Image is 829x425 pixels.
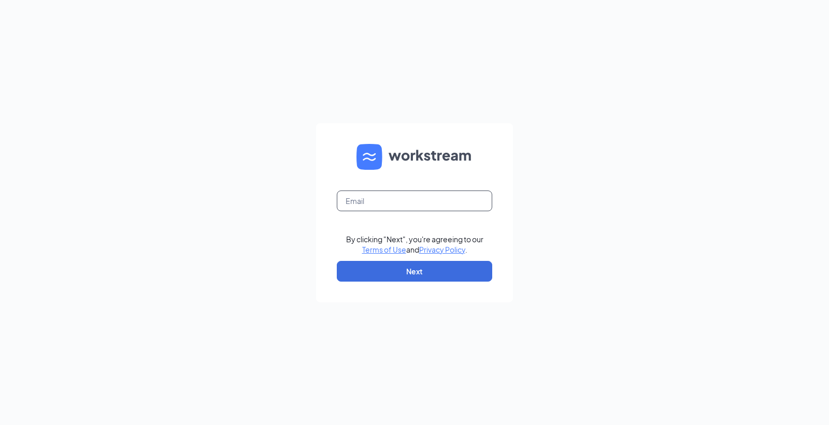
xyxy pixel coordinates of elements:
[356,144,473,170] img: WS logo and Workstream text
[337,190,492,211] input: Email
[419,245,465,254] a: Privacy Policy
[362,245,406,254] a: Terms of Use
[346,234,483,255] div: By clicking "Next", you're agreeing to our and .
[337,261,492,282] button: Next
